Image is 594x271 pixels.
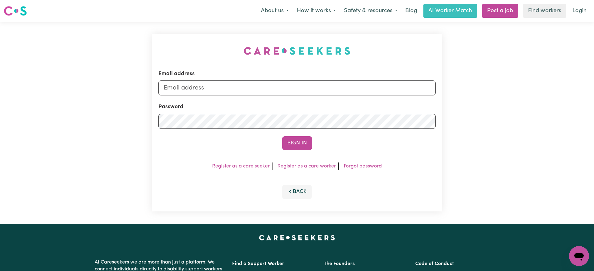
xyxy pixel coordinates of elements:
[293,4,340,17] button: How it works
[277,164,336,169] a: Register as a care worker
[232,261,284,266] a: Find a Support Worker
[158,80,436,95] input: Email address
[212,164,270,169] a: Register as a care seeker
[324,261,355,266] a: The Founders
[4,5,27,17] img: Careseekers logo
[415,261,454,266] a: Code of Conduct
[340,4,402,17] button: Safety & resources
[569,4,590,18] a: Login
[423,4,477,18] a: AI Worker Match
[482,4,518,18] a: Post a job
[257,4,293,17] button: About us
[282,185,312,199] button: Back
[4,4,27,18] a: Careseekers logo
[158,103,183,111] label: Password
[523,4,566,18] a: Find workers
[402,4,421,18] a: Blog
[569,246,589,266] iframe: Button to launch messaging window
[344,164,382,169] a: Forgot password
[158,70,195,78] label: Email address
[259,235,335,240] a: Careseekers home page
[282,136,312,150] button: Sign In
